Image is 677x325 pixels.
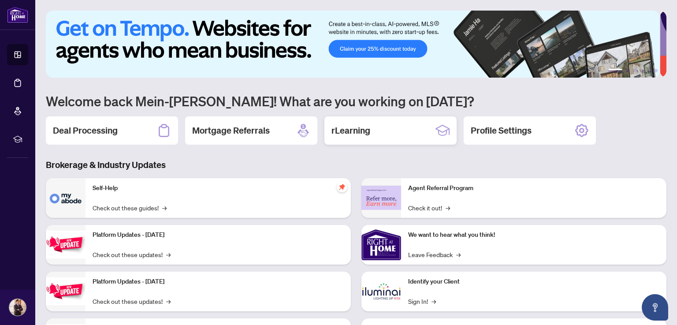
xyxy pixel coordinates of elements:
button: 3 [633,69,636,72]
a: Check out these guides!→ [93,203,167,213]
a: Check it out!→ [408,203,450,213]
span: → [431,296,436,306]
span: pushpin [337,182,347,192]
button: 5 [647,69,651,72]
img: Slide 0 [46,11,660,78]
a: Sign In!→ [408,296,436,306]
h2: Mortgage Referrals [192,124,270,137]
span: → [162,203,167,213]
span: → [166,250,171,259]
img: Self-Help [46,178,86,218]
button: 2 [626,69,629,72]
a: Leave Feedback→ [408,250,461,259]
p: Platform Updates - [DATE] [93,277,344,287]
img: Agent Referral Program [361,186,401,210]
img: Profile Icon [9,299,26,316]
img: Identify your Client [361,272,401,311]
a: Check out these updates!→ [93,250,171,259]
img: logo [7,7,28,23]
p: Identify your Client [408,277,659,287]
p: We want to hear what you think! [408,230,659,240]
button: 1 [608,69,622,72]
span: → [166,296,171,306]
button: 4 [640,69,644,72]
span: → [446,203,450,213]
p: Platform Updates - [DATE] [93,230,344,240]
p: Agent Referral Program [408,183,659,193]
img: We want to hear what you think! [361,225,401,265]
img: Platform Updates - July 21, 2025 [46,231,86,258]
button: Open asap [642,294,668,321]
button: 6 [654,69,658,72]
h1: Welcome back Mein-[PERSON_NAME]! What are you working on [DATE]? [46,93,666,109]
h2: Profile Settings [471,124,532,137]
p: Self-Help [93,183,344,193]
h2: rLearning [331,124,370,137]
h2: Deal Processing [53,124,118,137]
a: Check out these updates!→ [93,296,171,306]
h3: Brokerage & Industry Updates [46,159,666,171]
img: Platform Updates - July 8, 2025 [46,277,86,305]
span: → [456,250,461,259]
